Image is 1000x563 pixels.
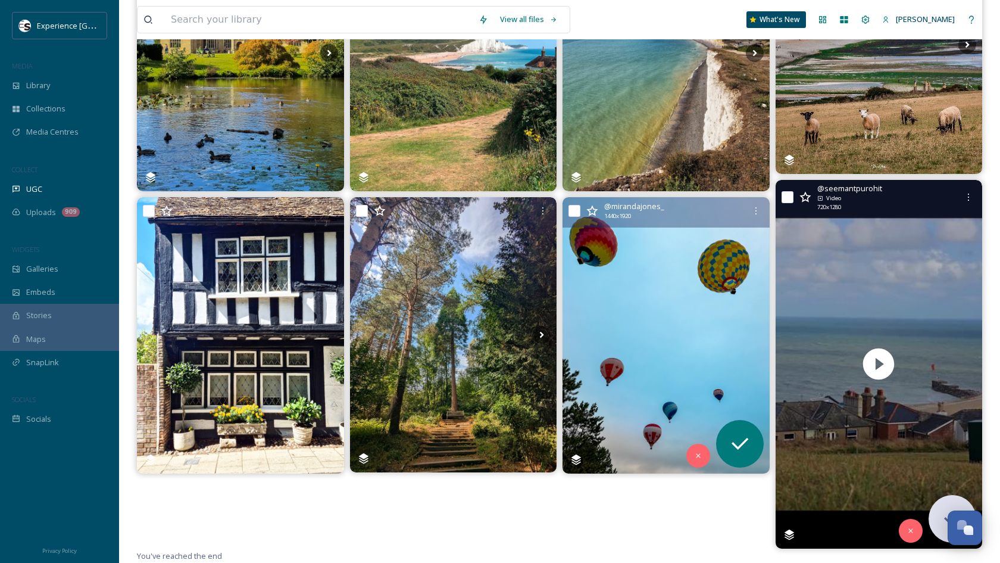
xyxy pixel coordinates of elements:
[26,334,46,345] span: Maps
[817,203,841,211] span: 720 x 1280
[137,550,222,561] span: You've reached the end
[42,547,77,555] span: Privacy Policy
[350,197,557,472] img: We enjoyed the beautiful blue skies and the colours of the end of summer at standennt yesterday. ...
[562,197,770,473] img: I love where I live 🥰 atlanticballoonfiesta . #hotairballoons #abf2025 #atlanticballoonfiesta #at...
[26,103,65,114] span: Collections
[948,511,982,545] button: Open Chat
[876,8,961,31] a: [PERSON_NAME]
[19,20,31,32] img: WSCC%20ES%20Socials%20Icon%20-%20Secondary%20-%20Black.jpg
[12,165,37,174] span: COLLECT
[26,357,59,368] span: SnapLink
[26,126,79,138] span: Media Centres
[775,180,982,549] img: thumbnail
[26,207,56,218] span: Uploads
[746,11,806,28] a: What's New
[26,413,51,425] span: Socials
[137,197,344,473] img: La façade très anglaise. #rye #travelphotography #travellingthroughtheworld #dailygram #dailyvibe...
[896,14,955,24] span: [PERSON_NAME]
[12,245,39,254] span: WIDGETS
[826,194,841,203] span: Video
[26,263,58,275] span: Galleries
[42,543,77,557] a: Privacy Policy
[775,180,982,549] video: 🤗🥰🤩🙌🫶🙏🖖👍🤞🤘✌️👌🤙☮️🌊🏄‍♂️🕉😇 #hastings #sussex #england #unitedkingdom #coast #windsurfing #timelapse ...
[12,395,36,404] span: SOCIALS
[494,8,564,31] a: View all files
[12,61,33,70] span: MEDIA
[26,310,52,321] span: Stories
[26,287,55,298] span: Embeds
[604,212,631,220] span: 1440 x 1920
[37,20,155,31] span: Experience [GEOGRAPHIC_DATA]
[62,207,80,217] div: 909
[604,201,664,212] span: @ mirandajones_
[817,183,882,194] span: @ seemantpurohit
[165,7,473,33] input: Search your library
[26,183,42,195] span: UGC
[26,80,50,91] span: Library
